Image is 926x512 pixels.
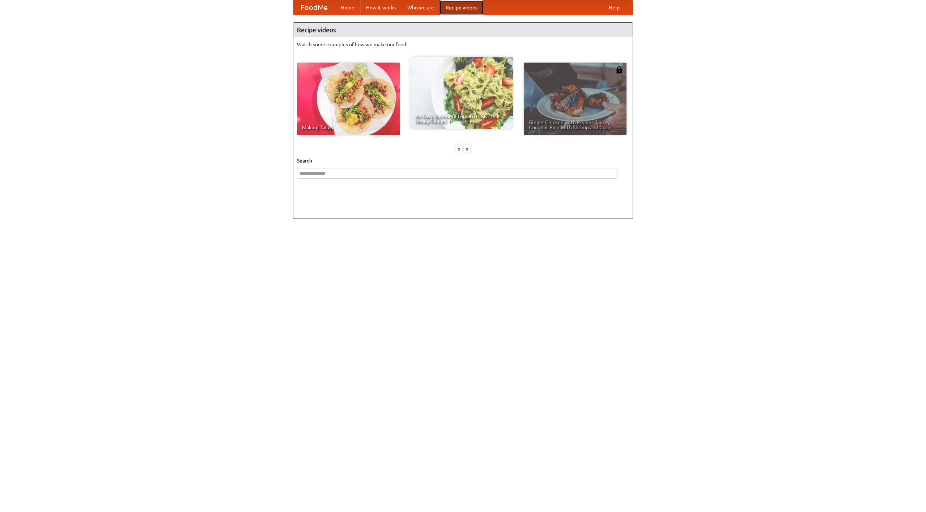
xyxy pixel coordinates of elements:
a: FoodMe [293,0,335,15]
p: Watch some examples of how we make our food! [297,41,629,48]
span: Making Tacos [302,125,395,130]
div: « [455,144,462,153]
h4: Recipe videos [293,23,633,37]
a: An Easy, Summery Tomato Pasta That's Ready for Fall [410,57,513,129]
a: Home [335,0,360,15]
span: An Easy, Summery Tomato Pasta That's Ready for Fall [415,114,508,124]
h5: Search [297,157,629,164]
div: » [464,144,471,153]
a: Recipe videos [440,0,483,15]
a: Help [603,0,625,15]
a: How it works [360,0,402,15]
a: Who we are [402,0,440,15]
img: 483408.png [616,66,623,73]
a: Making Tacos [297,63,400,135]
